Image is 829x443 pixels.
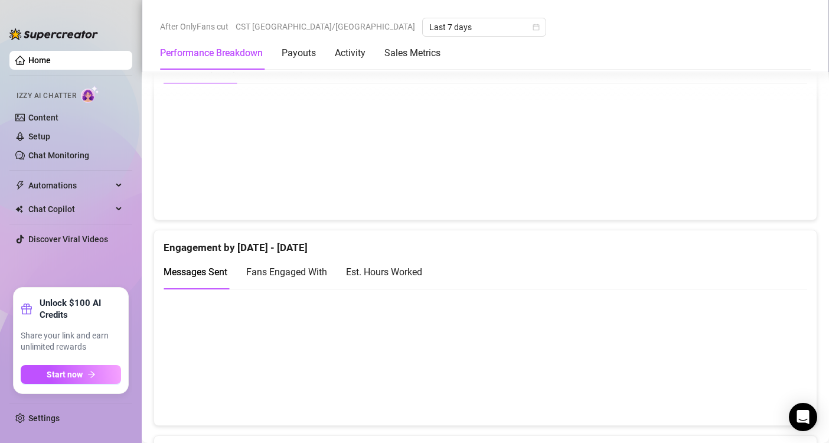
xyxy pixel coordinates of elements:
img: AI Chatter [81,86,99,103]
div: Activity [335,46,365,60]
span: thunderbolt [15,181,25,190]
div: Payouts [282,46,316,60]
span: Share your link and earn unlimited rewards [21,330,121,353]
span: calendar [533,24,540,31]
a: Setup [28,132,50,141]
span: Automations [28,176,112,195]
span: Messages Sent [164,266,227,278]
div: Open Intercom Messenger [789,403,817,431]
span: CST [GEOGRAPHIC_DATA]/[GEOGRAPHIC_DATA] [236,18,415,35]
div: Sales Metrics [384,46,440,60]
a: Settings [28,413,60,423]
span: Chat Copilot [28,200,112,219]
span: Fans Engaged With [246,266,327,278]
span: Start now [47,370,83,379]
a: Discover Viral Videos [28,234,108,244]
div: Est. Hours Worked [346,265,422,279]
div: Engagement by [DATE] - [DATE] [164,230,807,256]
span: After OnlyFans cut [160,18,229,35]
span: Last 7 days [429,18,539,36]
span: gift [21,303,32,315]
a: Content [28,113,58,122]
img: logo-BBDzfeDw.svg [9,28,98,40]
strong: Unlock $100 AI Credits [40,297,121,321]
img: Chat Copilot [15,205,23,213]
a: Home [28,56,51,65]
div: Performance Breakdown [160,46,263,60]
button: Start nowarrow-right [21,365,121,384]
span: Izzy AI Chatter [17,90,76,102]
span: arrow-right [87,370,96,379]
a: Chat Monitoring [28,151,89,160]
